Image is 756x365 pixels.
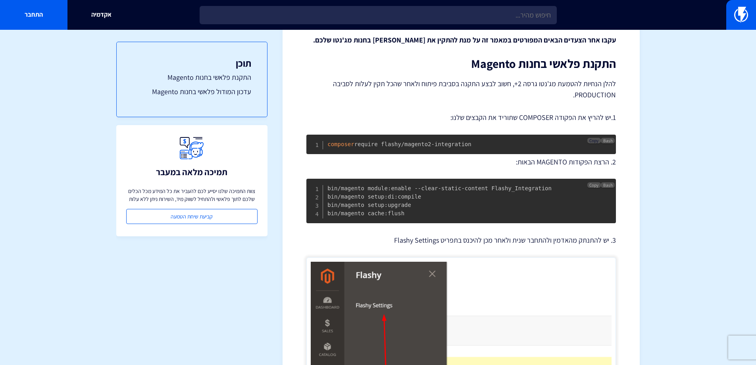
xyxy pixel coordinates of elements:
h2: התקנת פלאשי בחנות Magento [306,57,616,70]
p: להלן הנחיות להטמעת מג'נטו גרסה 2+, חשוב לבצע התקנה בסביבת פיתוח ולאחר שהכל תקין לעלות לסביבה PROD... [306,78,616,100]
h3: תוכן [133,58,251,68]
h3: תמיכה מלאה במעבר [156,167,227,177]
span: Bash [601,182,615,188]
p: 2. הרצת הפקודות MAGENTO הבאות: [306,157,616,167]
a: קביעת שיחת הטמעה [126,209,258,224]
span: Copy [589,182,598,188]
code: require flashy/magento2-integration [327,141,471,147]
p: 1.יש להריץ את הפקודה COMPOSER שתוריד את הקבצים שלנו: [306,112,616,123]
a: התקנת פלאשי בחנות Magento [133,72,251,83]
p: צוות התמיכה שלנו יסייע לכם להעביר את כל המידע מכל הכלים שלכם לתוך פלאשי ולהתחיל לשווק מיד, השירות... [126,187,258,203]
p: 3. יש להתנתק מהאדמין ולהתחבר שנית ולאחר מכן להיכנס בתפריט Flashy Settings [306,235,616,245]
code: bin/magento module:enable --clear-static-content Flashy_Integration bin/magento setup:di:compile ... [327,185,552,216]
span: composer [327,141,354,147]
button: Copy [587,182,601,188]
input: חיפוש מהיר... [200,6,557,24]
a: עדכון המודול פלאשי בחנות Magento [133,87,251,97]
span: Bash [601,138,615,143]
strong: עקבו אחר הצעדים הבאים המפורטים במאמר זה על מנת להתקין את [PERSON_NAME] בחנות מג'נטו שלכם. [313,35,616,44]
button: Copy [587,138,601,143]
span: Copy [589,138,598,143]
